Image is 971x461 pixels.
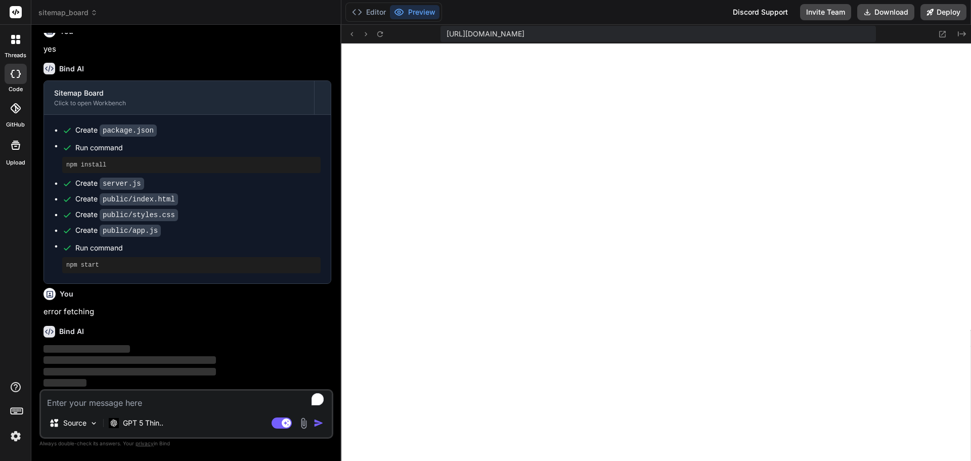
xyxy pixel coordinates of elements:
[39,439,333,448] p: Always double-check its answers. Your in Bind
[123,418,163,428] p: GPT 5 Thin..
[75,143,321,153] span: Run command
[75,209,178,220] div: Create
[727,4,794,20] div: Discord Support
[43,345,130,353] span: ‌
[43,44,331,55] p: yes
[41,391,332,409] textarea: To enrich screen reader interactions, please activate Accessibility in Grammarly extension settings
[38,8,98,18] span: sitemap_board
[800,4,851,20] button: Invite Team
[857,4,914,20] button: Download
[100,193,178,205] code: public/index.html
[75,178,144,189] div: Create
[43,356,216,364] span: ‌
[390,5,439,19] button: Preview
[298,417,310,429] img: attachment
[59,64,84,74] h6: Bind AI
[54,99,304,107] div: Click to open Workbench
[6,158,25,167] label: Upload
[314,418,324,428] img: icon
[100,178,144,190] code: server.js
[59,326,84,337] h6: Bind AI
[90,419,98,428] img: Pick Models
[348,5,390,19] button: Editor
[100,124,157,137] code: package.json
[100,225,161,237] code: public/app.js
[43,379,86,387] span: ‌
[75,194,178,204] div: Create
[9,85,23,94] label: code
[43,368,216,375] span: ‌
[109,418,119,428] img: GPT 5 Thinking High
[341,44,971,461] iframe: Preview
[75,243,321,253] span: Run command
[920,4,966,20] button: Deploy
[5,51,26,60] label: threads
[43,306,331,318] p: error fetching
[66,161,317,169] pre: npm install
[66,261,317,269] pre: npm start
[136,440,154,446] span: privacy
[100,209,178,221] code: public/styles.css
[63,418,86,428] p: Source
[6,120,25,129] label: GitHub
[60,289,73,299] h6: You
[54,88,304,98] div: Sitemap Board
[75,125,157,136] div: Create
[447,29,524,39] span: [URL][DOMAIN_NAME]
[75,225,161,236] div: Create
[7,428,24,445] img: settings
[44,81,314,114] button: Sitemap BoardClick to open Workbench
